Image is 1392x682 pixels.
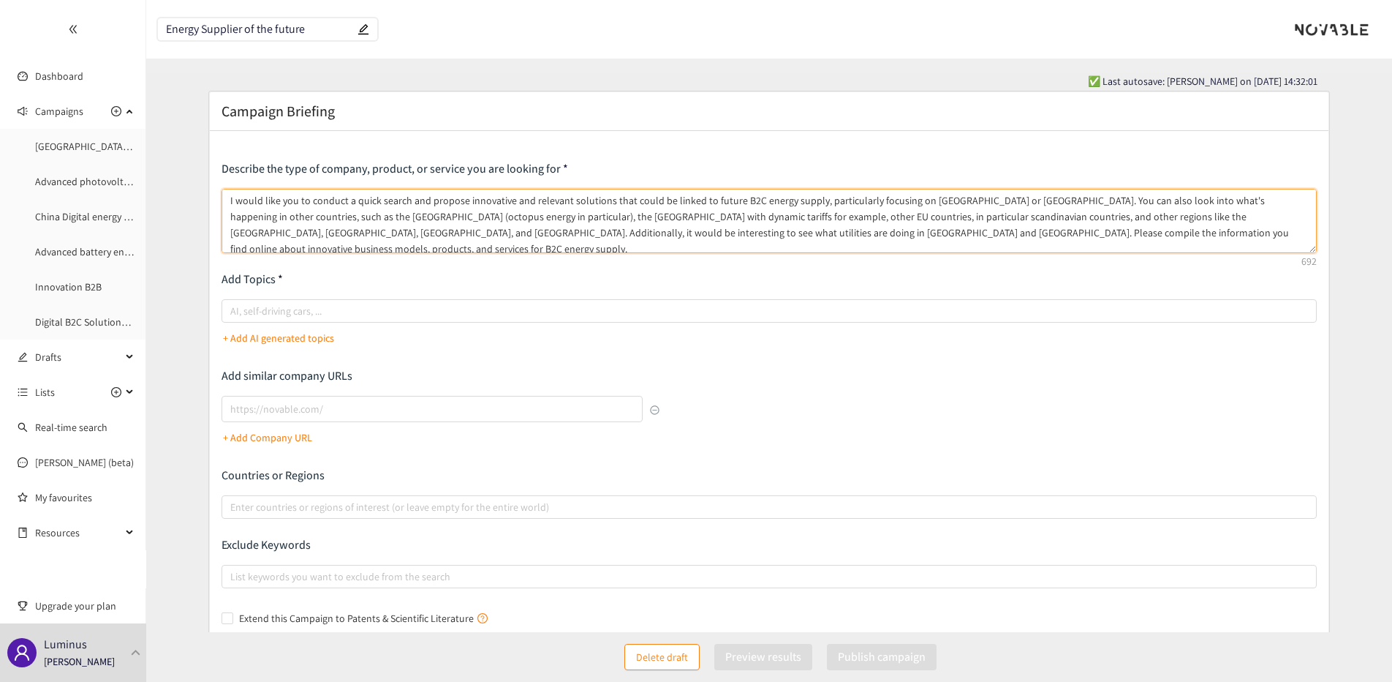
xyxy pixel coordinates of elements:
span: edit [358,23,369,35]
a: Innovation B2B [35,280,102,293]
span: Upgrade your plan [35,591,135,621]
button: + Add AI generated topics [223,326,334,350]
span: Campaigns [35,97,83,126]
button: + Add Company URL [223,426,312,449]
span: Delete draft [636,649,688,665]
a: Real-time search [35,421,107,434]
span: book [18,528,28,538]
input: AI, self-driving cars, ... [230,302,233,320]
a: My favourites [35,483,135,512]
a: Digital B2C Solutions Energy Utilities [35,315,192,329]
p: Countries or Regions [222,468,1317,484]
p: + Add AI generated topics [223,330,334,346]
span: Resources [35,518,121,547]
a: China Digital energy management & grid services [35,210,245,223]
span: Extend this Campaign to Patents & Scientific Literature [233,610,493,626]
p: Add Topics [222,271,1317,288]
span: question-circle [477,613,488,623]
a: [GEOGRAPHIC_DATA] : High efficiency heat pump systems [35,140,281,153]
p: Describe the type of company, product, or service you are looking for [222,161,1317,177]
span: plus-circle [111,387,121,397]
span: edit [18,352,28,362]
h2: Campaign Briefing [222,101,335,121]
a: [PERSON_NAME] (beta) [35,456,134,469]
p: [PERSON_NAME] [44,653,115,670]
textarea: I would like you to conduct a quick search and propose innovative and relevant solutions that cou... [222,189,1317,253]
input: List keywords you want to exclude from the search [230,568,233,585]
input: lookalikes url [222,396,643,422]
div: Chatwidget [1319,612,1392,682]
a: Advanced battery energy storage [35,245,178,258]
p: Luminus [44,635,87,653]
span: ✅ Last autosave: [PERSON_NAME] on [DATE] 14:32:01 [1088,73,1317,89]
span: Drafts [35,342,121,372]
button: Delete draft [624,644,700,670]
p: + Add Company URL [223,430,312,446]
a: Dashboard [35,70,83,83]
span: trophy [18,601,28,611]
p: Exclude Keywords [222,537,1317,553]
span: user [13,644,31,662]
span: double-left [68,24,78,34]
span: plus-circle [111,106,121,116]
iframe: Chat Widget [1319,612,1392,682]
a: Advanced photovoltaics & solar integration [35,175,222,188]
p: Add similar company URLs [222,368,659,384]
span: sound [18,106,28,116]
span: Lists [35,378,55,407]
div: Campaign Briefing [222,101,1317,121]
span: unordered-list [18,387,28,397]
